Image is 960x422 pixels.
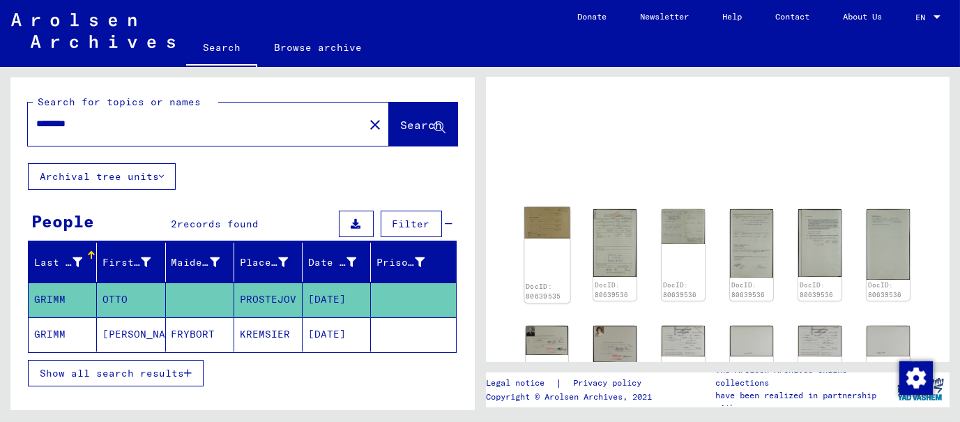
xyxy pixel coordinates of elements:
mat-header-cell: Maiden Name [166,243,234,282]
img: Change consent [899,361,933,395]
div: Date of Birth [308,255,356,270]
span: Show all search results [40,367,184,379]
a: DocID: 80639536 [595,281,628,299]
mat-cell: [DATE] [303,317,371,352]
a: Browse archive [257,31,379,64]
mat-header-cell: Last Name [29,243,97,282]
mat-header-cell: First Name [97,243,165,282]
img: 004.jpg [798,209,841,277]
mat-cell: GRIMM [29,282,97,317]
p: have been realized in partnership with [715,389,891,414]
img: 001.jpg [526,326,569,355]
mat-label: Search for topics or names [38,96,201,108]
div: Last Name [34,255,82,270]
mat-cell: [PERSON_NAME] [97,317,165,352]
div: Prisoner # [376,255,425,270]
img: 001.jpg [593,326,637,362]
img: 002.jpg [662,209,705,244]
a: DocID: 80639535 [526,282,561,301]
p: The Arolsen Archives online collections [715,364,891,389]
mat-cell: PROSTEJOV [234,282,303,317]
button: Clear [361,110,389,138]
img: 005.jpg [867,209,910,279]
img: 002.jpg [867,326,910,356]
a: Legal notice [486,376,556,391]
div: Date of Birth [308,251,374,273]
mat-cell: KREMSIER [234,317,303,352]
div: First Name [102,255,151,270]
img: 002.jpg [730,326,773,356]
img: Arolsen_neg.svg [11,13,175,48]
div: Prisoner # [376,251,442,273]
button: Show all search results [28,360,204,386]
div: | [486,376,658,391]
div: People [31,209,94,234]
a: DocID: 80639536 [731,281,765,299]
img: yv_logo.png [894,372,947,407]
a: DocID: 80639536 [868,281,901,299]
div: Last Name [34,251,100,273]
mat-cell: [DATE] [303,282,371,317]
a: DocID: 80639536 [663,281,696,299]
a: Privacy policy [562,376,658,391]
span: 2 [171,218,177,230]
mat-cell: FRYBORT [166,317,234,352]
img: 001.jpg [662,326,705,356]
mat-header-cell: Prisoner # [371,243,455,282]
p: Copyright © Arolsen Archives, 2021 [486,391,658,403]
button: Search [389,103,457,146]
span: records found [177,218,259,230]
mat-header-cell: Place of Birth [234,243,303,282]
div: Maiden Name [172,251,237,273]
img: 001.jpg [524,207,570,239]
div: First Name [102,251,168,273]
span: Search [401,118,443,132]
img: 001.jpg [798,326,841,356]
mat-icon: close [367,116,383,133]
mat-header-cell: Date of Birth [303,243,371,282]
span: Filter [393,218,430,230]
span: EN [915,13,931,22]
div: Place of Birth [240,251,305,273]
div: Maiden Name [172,255,220,270]
button: Archival tree units [28,163,176,190]
a: DocID: 80639536 [800,281,833,299]
a: Search [186,31,257,67]
div: Place of Birth [240,255,288,270]
img: 003.jpg [730,209,773,277]
mat-cell: GRIMM [29,317,97,352]
mat-cell: OTTO [97,282,165,317]
img: 001.jpg [593,209,637,277]
button: Filter [381,211,442,237]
